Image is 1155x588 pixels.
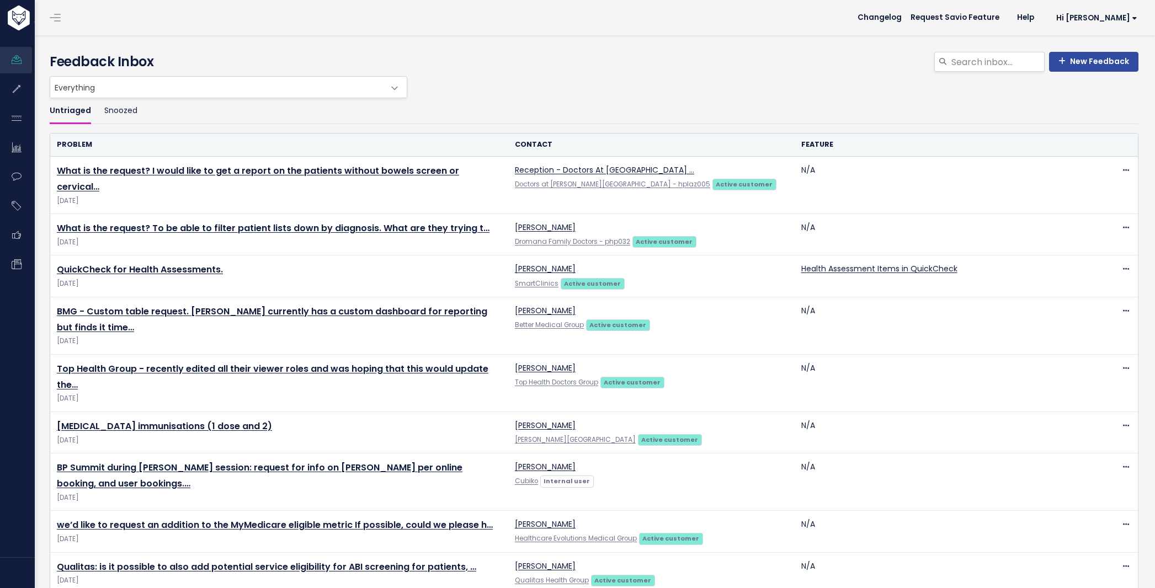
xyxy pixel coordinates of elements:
th: Feature [795,133,1081,156]
strong: Active customer [589,320,646,329]
a: BMG - Custom table request. [PERSON_NAME] currently has a custom dashboard for reporting but find... [57,305,487,334]
a: [PERSON_NAME][GEOGRAPHIC_DATA] [515,435,636,444]
a: Health Assessment Items in QuickCheck [801,263,957,274]
a: Dromana Family Doctors - php032 [515,237,630,246]
span: Everything [50,77,385,98]
a: Hi [PERSON_NAME] [1043,9,1146,26]
a: Active customer [586,319,650,330]
td: N/A [795,297,1081,354]
a: Healthcare Evolutions Medical Group [515,534,637,543]
span: [DATE] [57,278,502,290]
td: N/A [795,411,1081,453]
a: Qualitas: is it possible to also add potential service eligibility for ABI screening for patients, … [57,560,476,573]
a: Active customer [632,236,696,247]
span: [DATE] [57,533,502,545]
a: Active customer [561,277,625,288]
a: Help [1008,9,1043,26]
strong: Active customer [604,378,661,387]
a: Active customer [591,574,655,585]
td: N/A [795,511,1081,552]
a: [PERSON_NAME] [515,420,576,431]
a: New Feedback [1049,52,1138,72]
a: Reception - Doctors At [GEOGRAPHIC_DATA] … [515,164,694,175]
th: Contact [508,133,795,156]
span: [DATE] [57,335,502,347]
a: Active customer [712,178,776,189]
a: BP Summit during [PERSON_NAME] session: request for info on [PERSON_NAME] per online booking, and... [57,461,462,490]
a: [PERSON_NAME] [515,560,576,571]
a: Qualitas Health Group [515,576,589,585]
a: Better Medical Group [515,320,584,329]
a: [PERSON_NAME] [515,362,576,373]
a: Top Health Group - recently edited all their viewer roles and was hoping that this would update the… [57,362,488,391]
span: Changelog [858,14,902,22]
td: N/A [795,354,1081,411]
a: Request Savio Feature [902,9,1008,26]
span: [DATE] [57,492,502,504]
strong: Active customer [636,237,693,246]
a: What is the request? I would like to get a report on the patients without bowels screen or cervical… [57,164,459,193]
a: Active customer [638,434,702,445]
a: Untriaged [50,98,91,124]
a: [PERSON_NAME] [515,263,576,274]
a: QuickCheck for Health Assessments. [57,263,223,276]
td: N/A [795,214,1081,255]
th: Problem [50,133,508,156]
strong: Active customer [594,576,651,585]
span: [DATE] [57,195,502,207]
span: [DATE] [57,237,502,248]
ul: Filter feature requests [50,98,1138,124]
a: [PERSON_NAME] [515,518,576,530]
span: Hi [PERSON_NAME] [1056,14,1137,22]
span: [DATE] [57,393,502,404]
a: Top Health Doctors Group [515,378,598,387]
a: Active customer [639,532,703,543]
input: Search inbox... [950,52,1045,72]
a: Doctors at [PERSON_NAME][GEOGRAPHIC_DATA] - hplaz005 [515,180,710,189]
strong: Internal user [544,477,590,485]
span: [DATE] [57,435,502,446]
a: [PERSON_NAME] [515,461,576,472]
strong: Active customer [641,435,698,444]
a: [PERSON_NAME] [515,305,576,316]
a: [MEDICAL_DATA] immunisations (1 dose and 2) [57,420,272,432]
a: SmartClinics [515,279,558,288]
a: Cubiko [515,477,538,485]
strong: Active customer [716,180,773,189]
a: Snoozed [104,98,137,124]
strong: Active customer [642,534,699,543]
span: [DATE] [57,575,502,586]
a: we’d like to request an addition to the MyMedicare eligible metric If possible, could we please h… [57,518,493,531]
a: [PERSON_NAME] [515,222,576,233]
a: What is the request? To be able to filter patient lists down by diagnosis. What are they trying t… [57,222,489,234]
td: N/A [795,453,1081,511]
td: N/A [795,157,1081,214]
a: Internal user [540,475,594,486]
strong: Active customer [564,279,621,288]
a: Active customer [600,376,664,387]
span: Everything [50,76,407,98]
img: logo-white.9d6f32f41409.svg [5,6,91,30]
h4: Feedback Inbox [50,52,1138,72]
